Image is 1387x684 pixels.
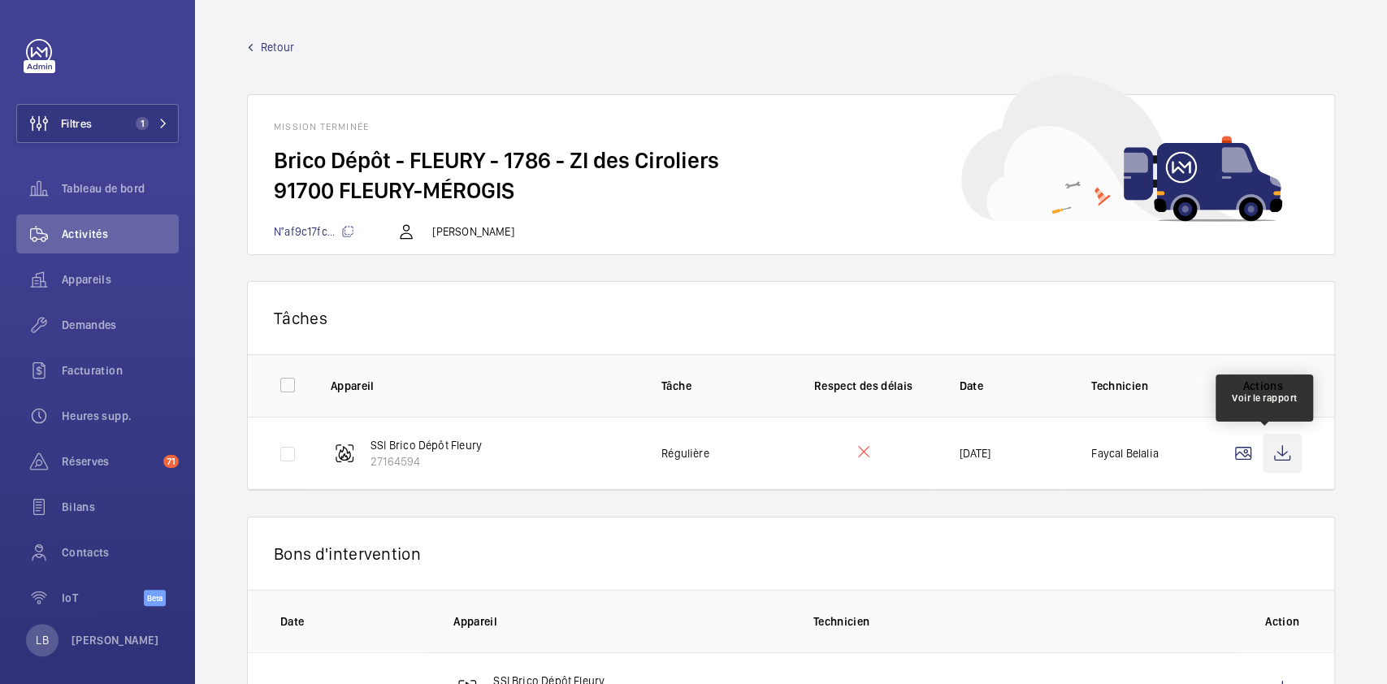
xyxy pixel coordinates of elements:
p: [DATE] [959,445,990,461]
p: Respect des délais [794,378,934,394]
span: Bilans [62,499,179,515]
h2: 91700 FLEURY-MÉROGIS [274,175,1308,206]
span: Facturation [62,362,179,379]
p: LB [36,632,48,648]
p: Régulière [661,445,709,461]
p: Technicien [813,613,1237,630]
div: Voir le rapport [1232,391,1298,405]
img: fire_alarm.svg [335,444,354,463]
span: Heures supp. [62,408,179,424]
p: Technicien [1091,378,1198,394]
img: car delivery [961,75,1282,222]
span: Filtres [61,115,92,132]
span: Activités [62,226,179,242]
p: Action [1263,613,1302,630]
span: Contacts [62,544,179,561]
span: IoT [62,590,144,606]
span: Beta [144,590,166,606]
p: [PERSON_NAME] [72,632,159,648]
p: Bons d'intervention [274,543,1308,564]
span: Appareils [62,271,179,288]
button: Filtres1 [16,104,179,143]
p: Tâche [661,378,768,394]
span: Retour [261,39,294,55]
p: Appareil [331,378,635,394]
p: 27164594 [371,453,482,470]
p: Appareil [453,613,787,630]
span: Réserves [62,453,157,470]
p: Date [959,378,1065,394]
p: Tâches [274,308,1308,328]
span: N°af9c17fc... [274,225,354,238]
p: Faycal Belalia [1091,445,1159,461]
h2: Brico Dépôt - FLEURY - 1786 - ZI des Ciroliers [274,145,1308,175]
p: [PERSON_NAME] [432,223,514,240]
p: Date [280,613,427,630]
span: Demandes [62,317,179,333]
span: Tableau de bord [62,180,179,197]
span: 71 [163,455,179,468]
h1: Mission terminée [274,121,1308,132]
span: 1 [136,117,149,130]
p: SSI Brico Dépôt Fleury [371,437,482,453]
